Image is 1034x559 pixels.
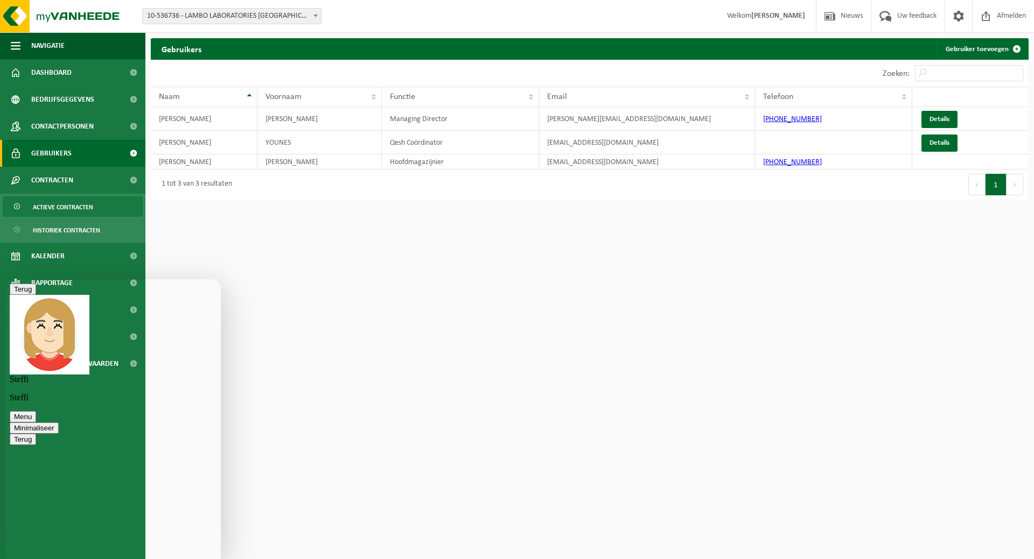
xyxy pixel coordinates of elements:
[539,107,755,131] td: [PERSON_NAME][EMAIL_ADDRESS][DOMAIN_NAME]
[257,131,382,154] td: YOUNES
[33,197,93,217] span: Actieve contracten
[382,154,539,169] td: Hoofdmagazijnier
[382,107,539,131] td: Managing Director
[31,140,72,167] span: Gebruikers
[151,131,257,154] td: [PERSON_NAME]
[143,9,321,24] span: 10-536736 - LAMBO LABORATORIES NV - WIJNEGEM
[763,93,793,101] span: Telefoon
[266,93,302,101] span: Voornaam
[151,154,257,169] td: [PERSON_NAME]
[1007,174,1023,195] button: Next
[159,93,180,101] span: Naam
[763,158,822,166] a: [PHONE_NUMBER]
[3,220,143,240] a: Historiek contracten
[5,279,221,559] iframe: chat widget
[31,59,72,86] span: Dashboard
[151,38,212,59] h2: Gebruikers
[986,174,1007,195] button: 1
[31,243,65,270] span: Kalender
[751,12,805,20] strong: [PERSON_NAME]
[31,86,94,113] span: Bedrijfsgegevens
[151,107,257,131] td: [PERSON_NAME]
[382,131,539,154] td: Qesh Coördinator
[539,154,755,169] td: [EMAIL_ADDRESS][DOMAIN_NAME]
[883,69,910,78] label: Zoeken:
[763,115,822,123] a: [PHONE_NUMBER]
[921,111,958,128] a: Details
[142,8,322,24] span: 10-536736 - LAMBO LABORATORIES NV - WIJNEGEM
[156,175,232,194] div: 1 tot 3 van 3 resultaten
[31,167,73,194] span: Contracten
[31,32,65,59] span: Navigatie
[937,38,1028,60] a: Gebruiker toevoegen
[921,135,958,152] a: Details
[968,174,986,195] button: Previous
[31,270,73,296] span: Rapportage
[31,113,94,140] span: Contactpersonen
[390,93,415,101] span: Functie
[257,107,382,131] td: [PERSON_NAME]
[3,196,143,217] a: Actieve contracten
[547,93,567,101] span: Email
[33,220,100,240] span: Historiek contracten
[539,131,755,154] td: [EMAIL_ADDRESS][DOMAIN_NAME]
[257,154,382,169] td: [PERSON_NAME]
